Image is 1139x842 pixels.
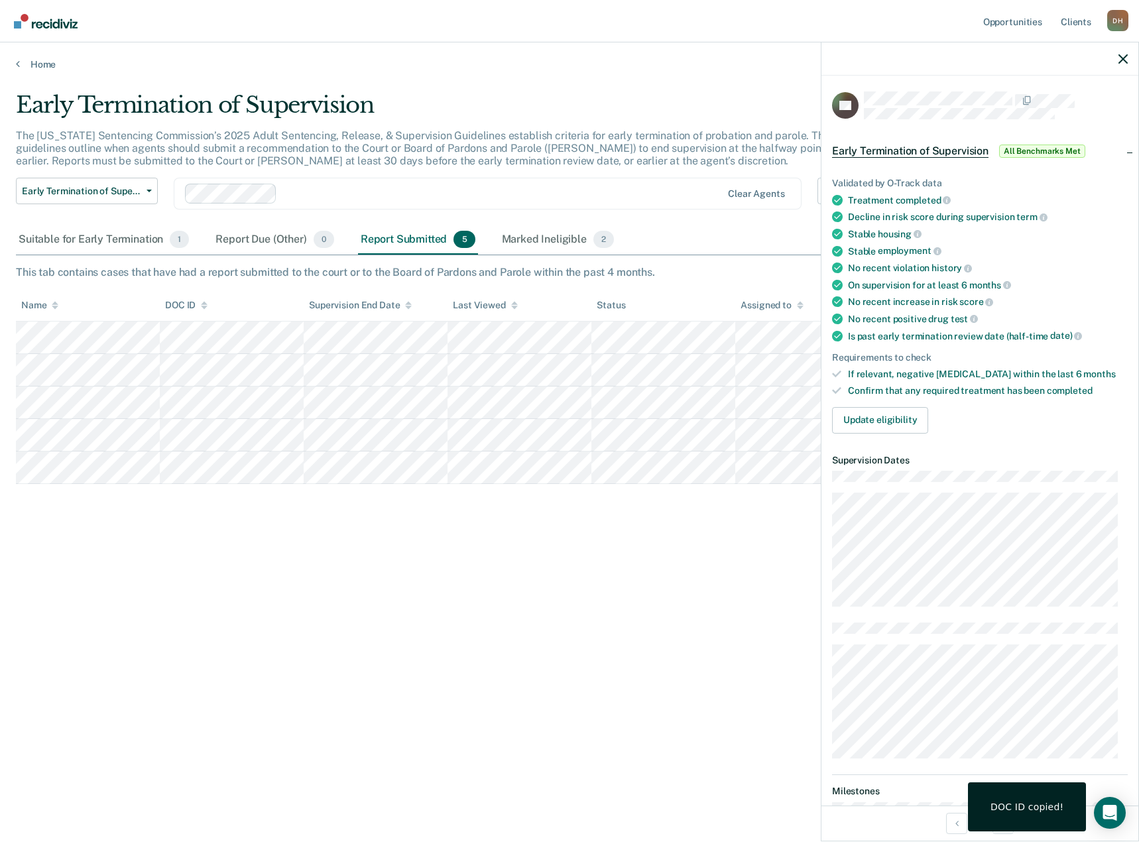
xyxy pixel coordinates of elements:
span: Early Termination of Supervision [22,186,141,197]
dt: Milestones [832,786,1128,797]
div: Decline in risk score during supervision [848,211,1128,223]
button: Previous Opportunity [946,813,967,834]
div: Stable [848,228,1128,240]
span: 5 [453,231,475,248]
div: No recent positive drug [848,313,1128,325]
div: Stable [848,245,1128,257]
dt: Supervision Dates [832,455,1128,466]
div: Status [597,300,625,311]
div: Name [21,300,58,311]
div: Is past early termination review date (half-time [848,330,1128,342]
span: 2 [593,231,614,248]
span: All Benchmarks Met [999,145,1085,158]
div: Last Viewed [453,300,517,311]
span: completed [1047,385,1093,396]
div: On supervision for at least 6 [848,279,1128,291]
div: DOC ID copied! [990,801,1063,813]
div: Clear agents [728,188,784,200]
div: Supervision End Date [309,300,412,311]
div: Early Termination of Supervision [16,91,870,129]
div: DOC ID [165,300,208,311]
span: 1 [170,231,189,248]
p: The [US_STATE] Sentencing Commission’s 2025 Adult Sentencing, Release, & Supervision Guidelines e... [16,129,847,167]
div: This tab contains cases that have had a report submitted to the court or to the Board of Pardons ... [16,266,1123,278]
div: Suitable for Early Termination [16,225,192,255]
span: date) [1050,330,1082,341]
div: Treatment [848,194,1128,206]
a: Home [16,58,1123,70]
div: Validated by O-Track data [832,178,1128,189]
div: No recent increase in risk [848,296,1128,308]
div: Assigned to [741,300,803,311]
div: Requirements to check [832,352,1128,363]
div: Report Submitted [358,225,478,255]
span: test [951,314,978,324]
div: Confirm that any required treatment has been [848,385,1128,396]
span: housing [878,229,922,239]
span: Early Termination of Supervision [832,145,989,158]
span: history [931,263,972,273]
div: If relevant, negative [MEDICAL_DATA] within the last 6 [848,369,1128,380]
span: term [1016,211,1047,222]
div: Report Due (Other) [213,225,336,255]
button: Update eligibility [832,407,928,434]
span: employment [878,245,941,256]
span: 0 [314,231,334,248]
span: months [1083,369,1115,379]
span: months [969,280,1011,290]
span: score [959,296,993,307]
div: Early Termination of SupervisionAll Benchmarks Met [821,130,1138,172]
div: D H [1107,10,1128,31]
div: Open Intercom Messenger [1094,797,1126,829]
div: No recent violation [848,262,1128,274]
img: Recidiviz [14,14,78,29]
span: completed [896,195,951,206]
div: 1 / 1 [821,806,1138,841]
button: Profile dropdown button [1107,10,1128,31]
div: Marked Ineligible [499,225,617,255]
